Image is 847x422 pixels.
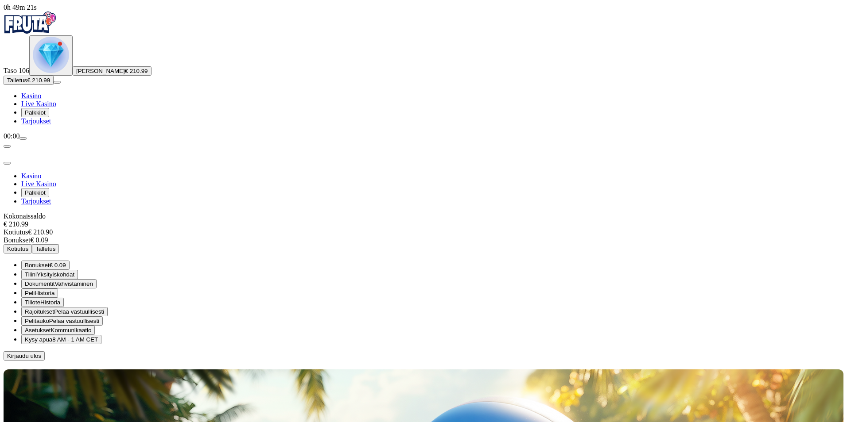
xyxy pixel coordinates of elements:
[4,12,57,34] img: Fruta
[21,307,108,316] button: limits iconRajoituksetPelaa vastuullisesti
[35,290,54,296] span: Historia
[49,318,99,324] span: Pelaa vastuullisesti
[21,279,97,288] button: doc iconDokumentitVahvistaminen
[40,299,60,306] span: Historia
[4,4,37,11] span: user session time
[21,172,41,180] a: Kasino
[7,353,41,359] span: Kirjaudu ulos
[4,162,11,165] button: close
[4,236,843,244] div: € 0.09
[4,220,843,228] div: € 210.99
[54,280,93,287] span: Vahvistaminen
[21,188,49,197] button: Palkkiot
[35,246,55,252] span: Talletus
[4,27,57,35] a: Fruta
[21,316,103,326] button: clock iconPelitaukoPelaa vastuullisesti
[25,271,37,278] span: Tilini
[4,145,11,148] button: chevron-left icon
[21,100,56,107] a: Live Kasino
[54,81,61,84] button: menu
[21,92,41,100] a: Kasino
[7,77,27,84] span: Talletus
[4,228,843,236] div: € 210.90
[25,308,54,315] span: Rajoitukset
[25,327,51,334] span: Asetukset
[33,37,69,73] img: level unlocked
[25,109,46,116] span: Palkkiot
[37,271,74,278] span: Yksityiskohdat
[25,290,35,296] span: Peli
[19,137,27,140] button: menu
[32,244,59,253] button: Talletus
[27,77,50,84] span: € 210.99
[54,308,104,315] span: Pelaa vastuullisesti
[25,262,50,269] span: Bonukset
[21,335,101,344] button: chat iconKysy apua8 AM - 1 AM CET
[21,108,49,117] button: Palkkiot
[50,262,66,269] span: € 0.09
[21,180,56,188] a: Live Kasino
[4,132,19,140] span: 00:00
[4,244,32,253] button: Kotiutus
[4,67,29,74] span: Taso 106
[52,336,98,343] span: 8 AM - 1 AM CET
[4,236,30,244] span: Bonukset
[51,327,92,334] span: Kommunikaatio
[25,189,46,196] span: Palkkiot
[25,299,40,306] span: Tiliote
[21,117,51,125] a: Tarjoukset
[21,288,58,298] button: 777 iconPeliHistoria
[21,326,95,335] button: info iconAsetuksetKommunikaatio
[25,336,52,343] span: Kysy apua
[4,92,843,125] nav: Main menu
[4,76,54,85] button: Talletusplus icon€ 210.99
[4,351,45,361] button: Kirjaudu ulos
[4,212,843,228] div: Kokonaissaldo
[21,197,51,205] a: Tarjoukset
[21,270,78,279] button: user iconTiliniYksityiskohdat
[73,66,152,76] button: [PERSON_NAME]€ 210.99
[4,172,843,205] nav: Main menu
[21,298,64,307] button: credit-card iconTilioteHistoria
[25,280,54,287] span: Dokumentit
[4,228,28,236] span: Kotiutus
[4,12,843,125] nav: Primary
[125,68,148,74] span: € 210.99
[29,35,73,76] button: level unlocked
[7,246,28,252] span: Kotiutus
[21,261,70,270] button: smiley iconBonukset€ 0.09
[76,68,125,74] span: [PERSON_NAME]
[25,318,49,324] span: Pelitauko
